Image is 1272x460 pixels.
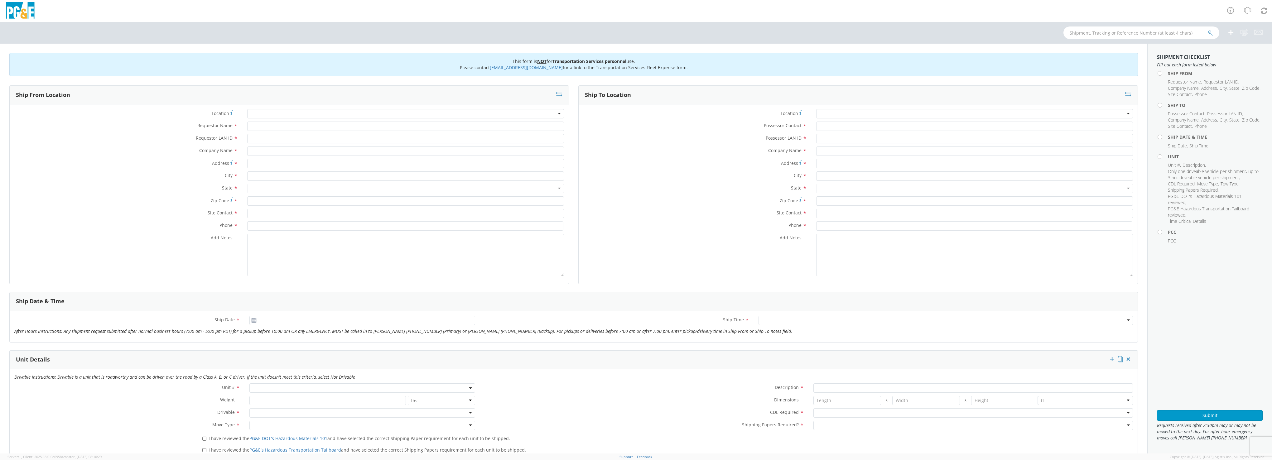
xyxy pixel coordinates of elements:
[1201,117,1217,123] span: Address
[249,435,327,441] a: PG&E DOT's Hazardous Materials 101
[1168,206,1261,218] li: ,
[1168,79,1202,85] li: ,
[1168,117,1199,123] span: Company Name
[211,198,229,204] span: Zip Code
[5,2,36,20] img: pge-logo-06675f144f4cfa6a6814.png
[249,447,341,453] a: PG&E's Hazardous Transportation Tailboard
[1168,91,1192,97] span: Site Contact
[1168,168,1259,180] span: Only one driveable vehicle per shipment, up to 3 not driveable vehicle per shipment
[1242,117,1260,123] li: ,
[1220,117,1227,123] span: City
[1168,71,1263,76] h4: Ship From
[202,437,206,441] input: I have reviewed thePG&E DOT's Hazardous Materials 101and have selected the correct Shipping Paper...
[196,135,233,141] span: Requestor LAN ID
[1168,117,1200,123] li: ,
[23,454,102,459] span: Client: 2025.18.0-0e69584
[1170,454,1265,459] span: Copyright © [DATE]-[DATE] Agistix Inc., All Rights Reserved
[637,454,652,459] a: Feedback
[1168,181,1195,187] span: CDL Required
[212,422,235,428] span: Move Type
[1183,162,1206,168] li: ,
[1168,135,1263,139] h4: Ship Date & Time
[971,396,1039,405] input: Height
[199,147,233,153] span: Company Name
[788,222,802,228] span: Phone
[222,185,233,191] span: State
[1168,162,1180,168] span: Unit #
[1242,85,1260,91] li: ,
[781,110,798,116] span: Location
[781,160,798,166] span: Address
[222,384,235,390] span: Unit #
[1168,111,1206,117] li: ,
[490,65,563,70] a: [EMAIL_ADDRESS][DOMAIN_NAME]
[1168,123,1192,129] span: Site Contact
[619,454,633,459] a: Support
[16,357,50,363] h3: Unit Details
[214,317,235,323] span: Ship Date
[212,110,229,116] span: Location
[1168,154,1263,159] h4: Unit
[1168,85,1199,91] span: Company Name
[1207,111,1243,117] li: ,
[1168,230,1263,234] h4: PCC
[1183,162,1205,168] span: Description
[1168,143,1187,149] span: Ship Date
[775,384,799,390] span: Description
[219,222,233,228] span: Phone
[1168,79,1201,85] span: Requestor Name
[1157,62,1263,68] span: Fill out each form listed below
[1229,85,1240,91] span: State
[1221,181,1240,187] li: ,
[552,58,626,64] b: Transportation Services personnel
[212,160,229,166] span: Address
[1242,85,1260,91] span: Zip Code
[794,172,802,178] span: City
[21,454,22,459] span: ,
[1221,181,1239,187] span: Tow Type
[1197,181,1219,187] li: ,
[1168,143,1188,149] li: ,
[64,454,102,459] span: master, [DATE] 08:10:29
[217,409,235,415] span: Drivable
[960,396,971,405] span: X
[1157,410,1263,421] button: Submit
[1168,187,1219,193] li: ,
[881,396,892,405] span: X
[1157,54,1210,60] strong: Shipment Checklist
[1203,79,1239,85] li: ,
[1168,91,1193,98] li: ,
[16,298,65,304] h3: Ship Date & Time
[537,58,547,64] u: NOT
[1168,168,1261,181] li: ,
[1220,117,1228,123] li: ,
[1194,123,1207,129] span: Phone
[1168,181,1196,187] li: ,
[1168,85,1200,91] li: ,
[1197,181,1218,187] span: Move Type
[1242,117,1260,123] span: Zip Code
[1207,111,1242,117] span: Possessor LAN ID
[585,92,631,98] h3: Ship To Location
[1168,193,1242,205] span: PG&E DOT's Hazardous Materials 101 reviewed
[197,122,233,128] span: Requestor Name
[1220,85,1227,91] span: City
[774,397,799,403] span: Dimensions
[211,235,233,241] span: Add Notes
[1229,85,1241,91] li: ,
[14,328,792,334] i: After Hours Instructions: Any shipment request submitted after normal business hours (7:00 am - 5...
[742,422,799,428] span: Shipping Papers Required?
[1168,111,1205,117] span: Possessor Contact
[1168,206,1249,218] span: PG&E Hazardous Transportation Tailboard reviewed
[766,135,802,141] span: Possessor LAN ID
[1201,85,1218,91] li: ,
[892,396,960,405] input: Width
[1168,187,1218,193] span: Shipping Papers Required
[780,198,798,204] span: Zip Code
[1229,117,1240,123] span: State
[1203,79,1238,85] span: Requestor LAN ID
[1063,26,1219,39] input: Shipment, Tracking or Reference Number (at least 4 chars)
[1194,91,1207,97] span: Phone
[225,172,233,178] span: City
[1189,143,1208,149] span: Ship Time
